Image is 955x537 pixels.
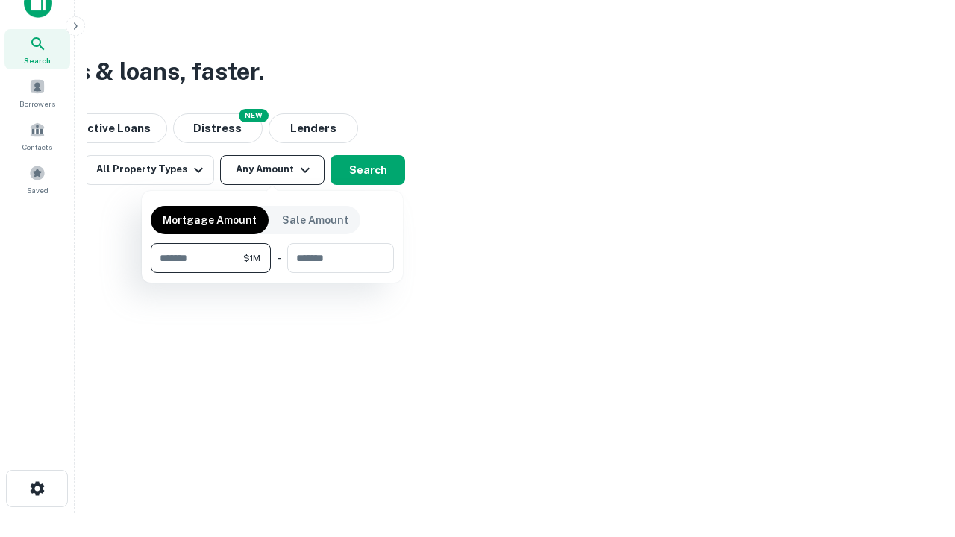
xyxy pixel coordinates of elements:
[243,251,260,265] span: $1M
[880,418,955,489] iframe: Chat Widget
[163,212,257,228] p: Mortgage Amount
[277,243,281,273] div: -
[282,212,348,228] p: Sale Amount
